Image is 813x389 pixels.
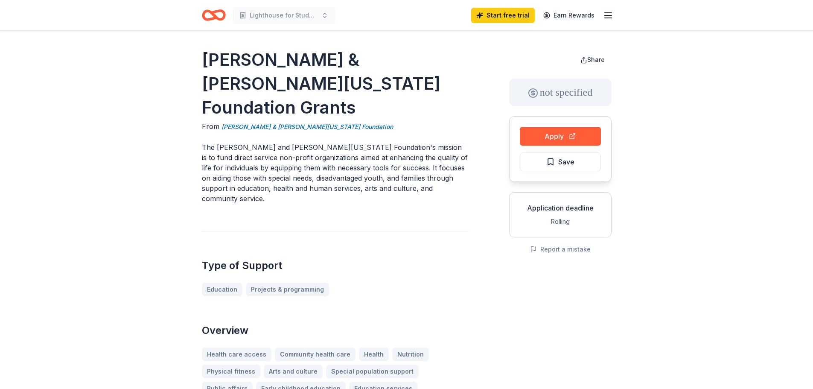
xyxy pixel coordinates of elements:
[520,127,601,146] button: Apply
[516,216,604,227] div: Rolling
[520,152,601,171] button: Save
[538,8,600,23] a: Earn Rewards
[233,7,335,24] button: Lighthouse for Students
[574,51,612,68] button: Share
[509,79,612,106] div: not specified
[202,283,242,296] a: Education
[202,259,468,272] h2: Type of Support
[202,5,226,25] a: Home
[221,122,393,132] a: [PERSON_NAME] & [PERSON_NAME][US_STATE] Foundation
[250,10,318,20] span: Lighthouse for Students
[202,48,468,120] h1: [PERSON_NAME] & [PERSON_NAME][US_STATE] Foundation Grants
[202,142,468,204] p: The [PERSON_NAME] and [PERSON_NAME][US_STATE] Foundation's mission is to fund direct service non-...
[558,156,574,167] span: Save
[202,121,468,132] div: From
[587,56,605,63] span: Share
[530,244,591,254] button: Report a mistake
[471,8,535,23] a: Start free trial
[246,283,329,296] a: Projects & programming
[516,203,604,213] div: Application deadline
[202,324,468,337] h2: Overview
